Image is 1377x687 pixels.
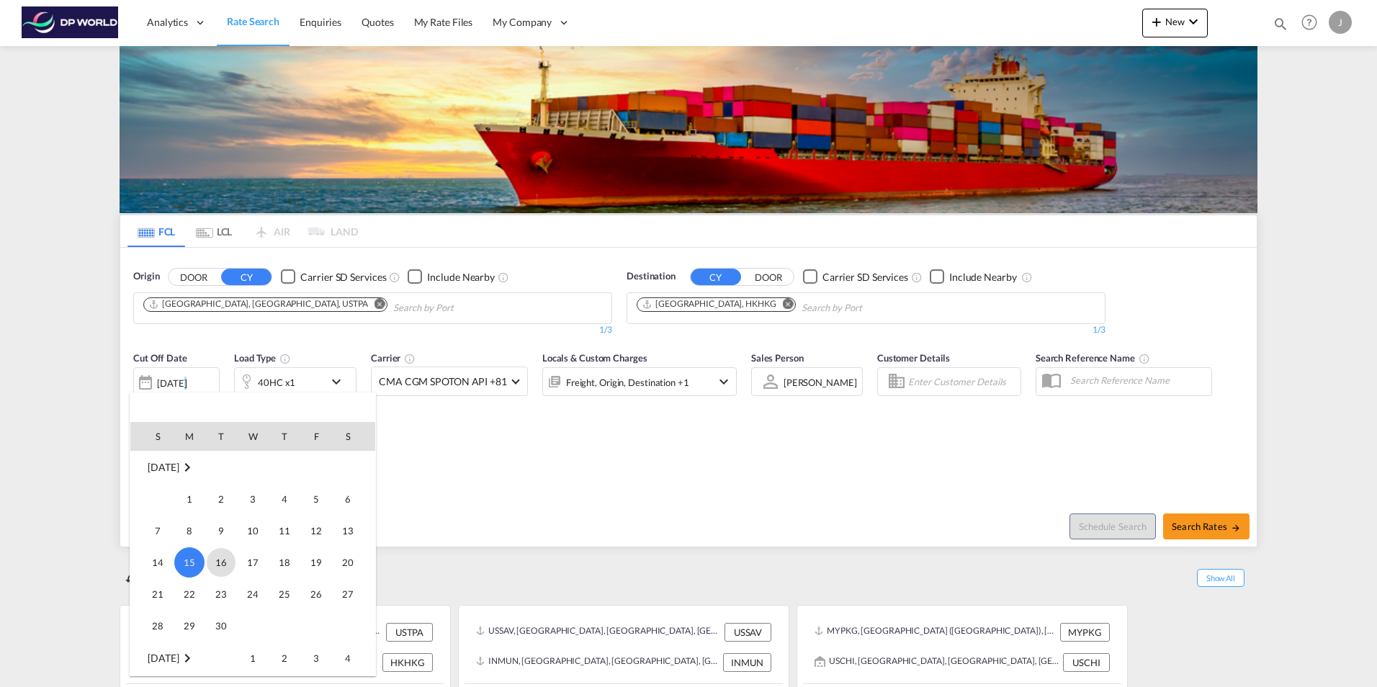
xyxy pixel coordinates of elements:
span: 3 [302,644,331,673]
span: 9 [207,516,236,545]
td: Saturday September 20 2025 [332,547,375,578]
tr: Week 5 [130,610,375,642]
tr: Week 4 [130,578,375,610]
td: Monday September 29 2025 [174,610,205,642]
td: Sunday September 21 2025 [130,578,174,610]
td: Wednesday October 1 2025 [237,642,269,674]
td: Wednesday September 3 2025 [237,483,269,515]
span: 5 [302,485,331,513]
td: Thursday October 2 2025 [269,642,300,674]
td: Monday September 8 2025 [174,515,205,547]
td: Sunday September 28 2025 [130,610,174,642]
span: 11 [270,516,299,545]
td: Friday September 5 2025 [300,483,332,515]
td: October 2025 [130,642,237,674]
td: Monday September 22 2025 [174,578,205,610]
td: Thursday September 18 2025 [269,547,300,578]
th: S [130,422,174,451]
th: F [300,422,332,451]
td: Thursday September 25 2025 [269,578,300,610]
span: 10 [238,516,267,545]
span: 2 [207,485,236,513]
td: Friday September 19 2025 [300,547,332,578]
span: 12 [302,516,331,545]
span: 15 [174,547,205,578]
td: Thursday September 4 2025 [269,483,300,515]
td: Saturday September 6 2025 [332,483,375,515]
td: Friday September 12 2025 [300,515,332,547]
td: Wednesday September 10 2025 [237,515,269,547]
td: Friday September 26 2025 [300,578,332,610]
span: 23 [207,580,236,609]
th: T [269,422,300,451]
td: Tuesday September 9 2025 [205,515,237,547]
tr: Week 1 [130,483,375,515]
span: 1 [238,644,267,673]
td: Tuesday September 30 2025 [205,610,237,642]
td: Monday September 1 2025 [174,483,205,515]
span: 21 [143,580,172,609]
span: 2 [270,644,299,673]
span: 27 [333,580,362,609]
span: 4 [270,485,299,513]
span: 8 [175,516,204,545]
tr: Week 1 [130,642,375,674]
td: Tuesday September 23 2025 [205,578,237,610]
span: 4 [333,644,362,673]
span: [DATE] [148,461,179,473]
tr: Week undefined [130,451,375,483]
span: 28 [143,611,172,640]
td: Friday October 3 2025 [300,642,332,674]
span: 24 [238,580,267,609]
td: September 2025 [130,451,375,483]
td: Thursday September 11 2025 [269,515,300,547]
span: 19 [302,548,331,577]
span: 18 [270,548,299,577]
span: 13 [333,516,362,545]
td: Wednesday September 24 2025 [237,578,269,610]
span: 3 [238,485,267,513]
span: 7 [143,516,172,545]
tr: Week 3 [130,547,375,578]
span: 30 [207,611,236,640]
span: 20 [333,548,362,577]
th: W [237,422,269,451]
span: 22 [175,580,204,609]
td: Wednesday September 17 2025 [237,547,269,578]
th: T [205,422,237,451]
span: 14 [143,548,172,577]
span: 26 [302,580,331,609]
td: Saturday September 27 2025 [332,578,375,610]
span: 25 [270,580,299,609]
md-calendar: Calendar [130,422,375,675]
td: Tuesday September 16 2025 [205,547,237,578]
span: 17 [238,548,267,577]
span: 29 [175,611,204,640]
th: S [332,422,375,451]
td: Monday September 15 2025 [174,547,205,578]
span: 1 [175,485,204,513]
span: 6 [333,485,362,513]
tr: Week 2 [130,515,375,547]
span: 16 [207,548,236,577]
td: Saturday October 4 2025 [332,642,375,674]
span: [DATE] [148,652,179,664]
td: Tuesday September 2 2025 [205,483,237,515]
td: Sunday September 14 2025 [130,547,174,578]
td: Saturday September 13 2025 [332,515,375,547]
td: Sunday September 7 2025 [130,515,174,547]
th: M [174,422,205,451]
